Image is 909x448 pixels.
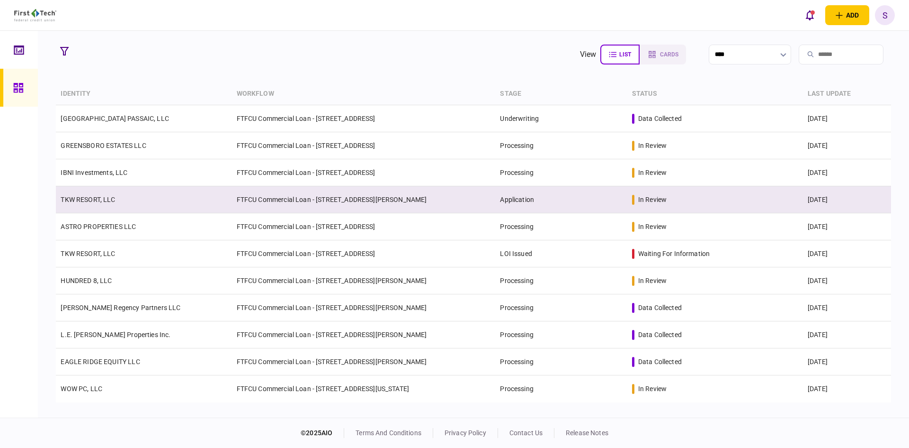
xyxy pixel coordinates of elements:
[803,375,891,402] td: [DATE]
[232,83,496,105] th: workflow
[232,132,496,159] td: FTFCU Commercial Loan - [STREET_ADDRESS]
[495,240,627,267] td: LOI Issued
[495,321,627,348] td: Processing
[61,304,180,311] a: [PERSON_NAME] Regency Partners LLC
[232,105,496,132] td: FTFCU Commercial Loan - [STREET_ADDRESS]
[566,429,608,437] a: release notes
[803,321,891,348] td: [DATE]
[495,132,627,159] td: Processing
[875,5,895,25] button: S
[638,384,667,393] div: in review
[803,186,891,213] td: [DATE]
[638,114,682,123] div: data collected
[232,348,496,375] td: FTFCU Commercial Loan - [STREET_ADDRESS][PERSON_NAME]
[495,83,627,105] th: stage
[232,267,496,294] td: FTFCU Commercial Loan - [STREET_ADDRESS][PERSON_NAME]
[803,294,891,321] td: [DATE]
[232,186,496,213] td: FTFCU Commercial Loan - [STREET_ADDRESS][PERSON_NAME]
[509,429,543,437] a: contact us
[356,429,421,437] a: terms and conditions
[638,141,667,150] div: in review
[61,223,136,230] a: ASTRO PROPERTIES LLC
[61,331,170,338] a: L.E. [PERSON_NAME] Properties Inc.
[638,195,667,204] div: in review
[640,45,686,64] button: cards
[803,132,891,159] td: [DATE]
[495,267,627,294] td: Processing
[638,303,682,312] div: data collected
[61,385,102,393] a: WOW PC, LLC
[445,429,486,437] a: privacy policy
[495,159,627,186] td: Processing
[660,51,678,58] span: cards
[638,168,667,177] div: in review
[61,142,146,149] a: GREENSBORO ESTATES LLC
[580,49,597,60] div: view
[301,428,344,438] div: © 2025 AIO
[803,267,891,294] td: [DATE]
[61,277,112,284] a: HUNDRED 8, LLC
[803,83,891,105] th: last update
[619,51,631,58] span: list
[232,240,496,267] td: FTFCU Commercial Loan - [STREET_ADDRESS]
[638,276,667,285] div: in review
[495,105,627,132] td: Underwriting
[61,196,115,203] a: TKW RESORT, LLC
[14,9,56,21] img: client company logo
[638,222,667,231] div: in review
[232,321,496,348] td: FTFCU Commercial Loan - [STREET_ADDRESS][PERSON_NAME]
[803,213,891,240] td: [DATE]
[495,375,627,402] td: Processing
[495,186,627,213] td: Application
[232,159,496,186] td: FTFCU Commercial Loan - [STREET_ADDRESS]
[638,330,682,339] div: data collected
[627,83,803,105] th: status
[638,249,710,258] div: waiting for information
[232,213,496,240] td: FTFCU Commercial Loan - [STREET_ADDRESS]
[638,357,682,366] div: data collected
[803,159,891,186] td: [DATE]
[56,83,232,105] th: identity
[600,45,640,64] button: list
[495,348,627,375] td: Processing
[61,115,169,122] a: [GEOGRAPHIC_DATA] PASSAIC, LLC
[61,169,127,176] a: IBNI Investments, LLC
[232,375,496,402] td: FTFCU Commercial Loan - [STREET_ADDRESS][US_STATE]
[803,240,891,267] td: [DATE]
[495,213,627,240] td: Processing
[232,294,496,321] td: FTFCU Commercial Loan - [STREET_ADDRESS][PERSON_NAME]
[495,294,627,321] td: Processing
[803,105,891,132] td: [DATE]
[825,5,869,25] button: open adding identity options
[800,5,820,25] button: open notifications list
[61,358,140,366] a: EAGLE RIDGE EQUITY LLC
[803,348,891,375] td: [DATE]
[61,250,115,257] a: TKW RESORT, LLC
